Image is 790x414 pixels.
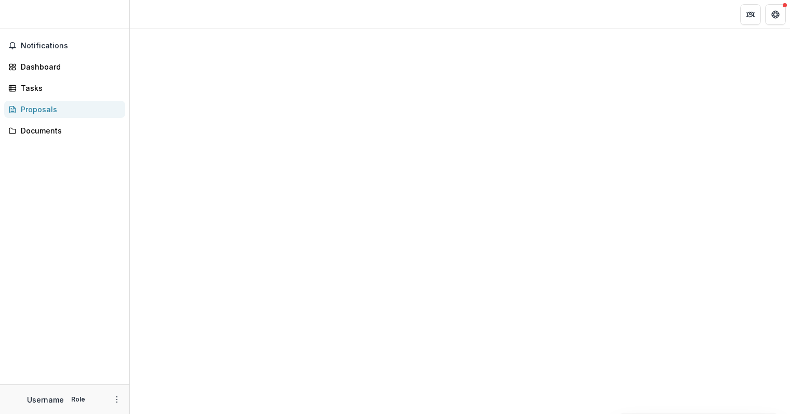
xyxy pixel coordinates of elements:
button: Notifications [4,37,125,54]
button: Get Help [765,4,786,25]
div: Proposals [21,104,117,115]
button: Partners [740,4,761,25]
div: Dashboard [21,61,117,72]
a: Proposals [4,101,125,118]
p: Role [68,395,88,404]
a: Documents [4,122,125,139]
a: Tasks [4,79,125,97]
div: Documents [21,125,117,136]
span: Notifications [21,42,121,50]
a: Dashboard [4,58,125,75]
p: Username [27,394,64,405]
div: Tasks [21,83,117,94]
button: More [111,393,123,406]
